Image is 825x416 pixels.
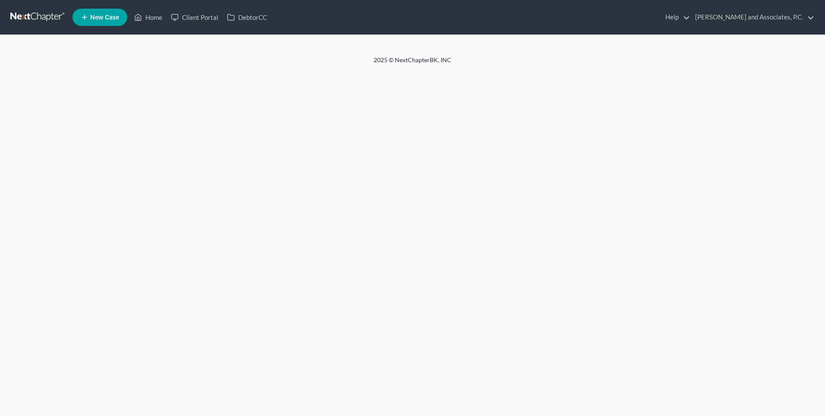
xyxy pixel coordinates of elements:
[167,56,658,71] div: 2025 © NextChapterBK, INC
[223,10,271,25] a: DebtorCC
[661,10,690,25] a: Help
[72,9,127,26] new-legal-case-button: New Case
[691,10,814,25] a: [PERSON_NAME] and Associates, P.C.
[167,10,223,25] a: Client Portal
[130,10,167,25] a: Home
